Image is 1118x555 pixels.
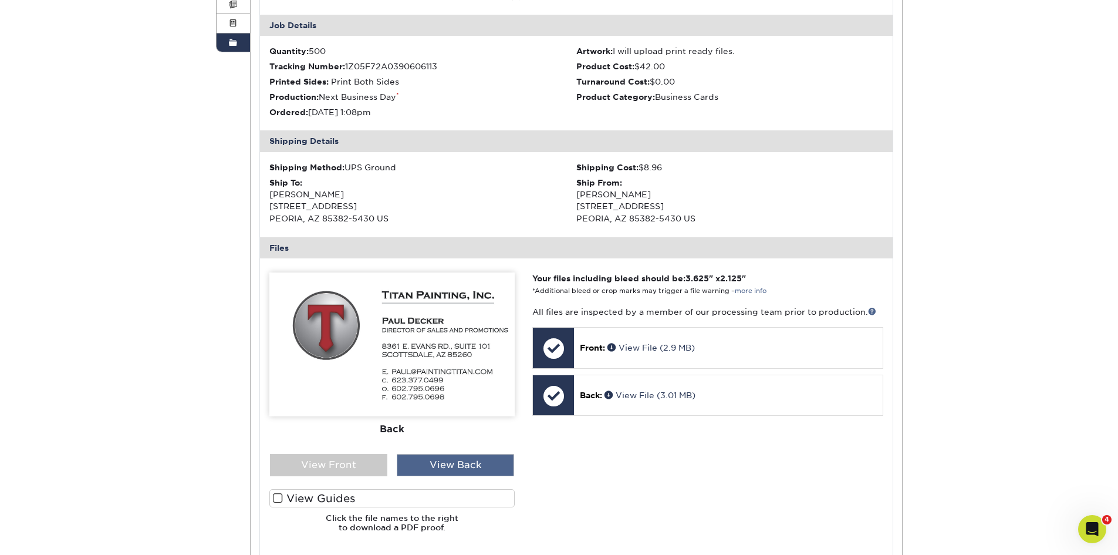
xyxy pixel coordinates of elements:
li: I will upload print ready files. [576,45,883,57]
li: [DATE] 1:08pm [269,106,576,118]
div: [PERSON_NAME] [STREET_ADDRESS] PEORIA, AZ 85382-5430 US [269,177,576,225]
a: View File (3.01 MB) [604,391,695,400]
iframe: Intercom live chat [1078,515,1106,543]
span: Front: [580,343,605,352]
h6: Click the file names to the right to download a PDF proof. [269,513,515,542]
a: View File (2.9 MB) [607,343,695,352]
strong: Ordered: [269,107,308,117]
strong: Product Cost: [576,62,634,71]
strong: Turnaround Cost: [576,77,650,86]
div: UPS Ground [269,162,576,173]
li: Business Cards [576,91,883,103]
div: [PERSON_NAME] [STREET_ADDRESS] PEORIA, AZ 85382-5430 US [576,177,883,225]
strong: Product Category: [576,92,655,102]
div: View Front [270,454,387,476]
div: $8.96 [576,162,883,173]
div: Job Details [260,15,893,36]
div: Shipping Details [260,130,893,152]
a: more info [735,287,766,295]
li: 500 [269,45,576,57]
strong: Artwork: [576,46,613,56]
strong: Ship From: [576,178,622,187]
div: Back [269,416,515,442]
strong: Printed Sides: [269,77,329,86]
strong: Ship To: [269,178,302,187]
div: Files [260,237,893,258]
label: View Guides [269,489,515,507]
span: 1Z05F72A0390606113 [345,62,437,71]
span: 2.125 [720,274,742,283]
strong: Shipping Method: [269,163,344,172]
small: *Additional bleed or crop marks may trigger a file warning – [532,287,766,295]
p: All files are inspected by a member of our processing team prior to production. [532,306,883,318]
span: Back: [580,391,602,400]
strong: Quantity: [269,46,309,56]
div: View Back [397,454,514,476]
strong: Production: [269,92,319,102]
span: 3.625 [685,274,709,283]
li: $42.00 [576,60,883,72]
span: Print Both Sides [331,77,399,86]
span: 4 [1102,515,1112,524]
li: $0.00 [576,76,883,88]
strong: Your files including bleed should be: " x " [532,274,746,283]
li: Next Business Day [269,91,576,103]
strong: Tracking Number: [269,62,345,71]
strong: Shipping Cost: [576,163,639,172]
